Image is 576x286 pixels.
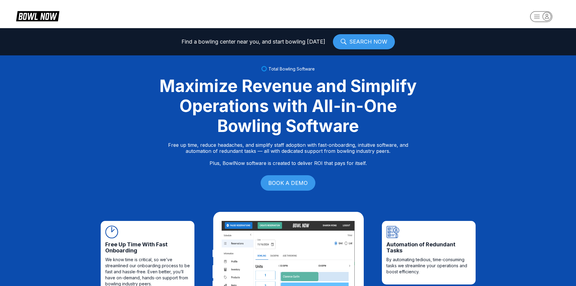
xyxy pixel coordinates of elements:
[261,175,315,191] a: BOOK A DEMO
[386,242,471,254] span: Automation of Redundant Tasks
[268,66,315,71] span: Total Bowling Software
[168,142,408,166] p: Free up time, reduce headaches, and simplify staff adoption with fast-onboarding, intuitive softw...
[333,34,395,49] a: SEARCH NOW
[181,39,325,45] span: Find a bowling center near you, and start bowling [DATE]
[386,257,471,275] span: By automating tedious, time-consuming tasks we streamline your operations and boost efficiency.
[105,242,190,254] span: Free Up Time With Fast Onboarding
[152,76,424,136] div: Maximize Revenue and Simplify Operations with All-in-One Bowling Software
